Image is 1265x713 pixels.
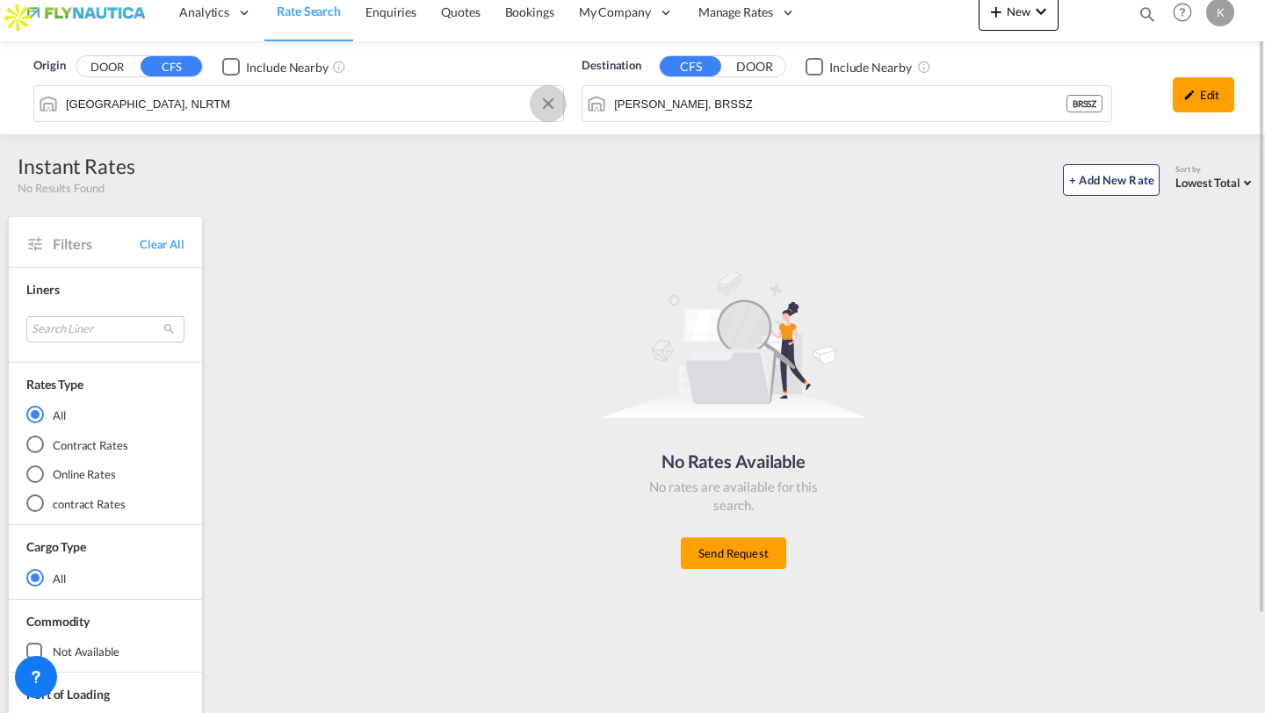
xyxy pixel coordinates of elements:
md-input-container: Santos, BRSSZ [582,86,1111,121]
div: Cargo Type [26,538,86,556]
md-icon: Unchecked: Ignores neighbouring ports when fetching rates.Checked : Includes neighbouring ports w... [332,60,346,74]
md-input-container: Rotterdam, NLRTM [34,86,563,121]
div: No rates are available for this search. [646,478,821,515]
div: not available [53,644,119,659]
span: Lowest Total [1175,176,1240,190]
button: CFS [660,56,721,76]
img: norateimg.svg [602,270,865,419]
div: Sort by [1175,164,1256,176]
span: Port of Loading [26,687,110,702]
md-icon: icon-pencil [1183,89,1196,101]
md-radio-button: Contract Rates [26,436,184,453]
span: Clear All [140,236,184,252]
span: Liners [26,282,59,297]
md-radio-button: All [26,569,184,587]
md-radio-button: All [26,406,184,423]
input: Search by Port [66,90,554,117]
div: No Rates Available [646,449,821,473]
span: Destination [582,57,641,75]
md-radio-button: Online Rates [26,465,184,483]
md-radio-button: contract Rates [26,495,184,513]
button: + Add New Rate [1063,164,1160,196]
button: Send Request [681,537,786,569]
div: Instant Rates [18,152,135,180]
div: Include Nearby [829,59,912,76]
div: Include Nearby [246,59,329,76]
input: Search by Port [614,90,1066,117]
span: Commodity [26,614,90,629]
span: Origin [33,57,65,75]
div: BRSSZ [1066,95,1103,112]
button: DOOR [724,57,785,77]
span: Filters [53,234,140,254]
md-checkbox: Checkbox No Ink [222,57,329,76]
span: No Results Found [18,180,104,196]
md-checkbox: Checkbox No Ink [806,57,912,76]
div: Rates Type [26,376,83,393]
div: icon-pencilEdit [1173,77,1234,112]
button: DOOR [76,57,138,77]
md-select: Select: Lowest Total [1175,171,1256,191]
button: Clear Input [535,90,561,117]
button: CFS [141,56,202,76]
md-icon: Unchecked: Ignores neighbouring ports when fetching rates.Checked : Includes neighbouring ports w... [917,60,931,74]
